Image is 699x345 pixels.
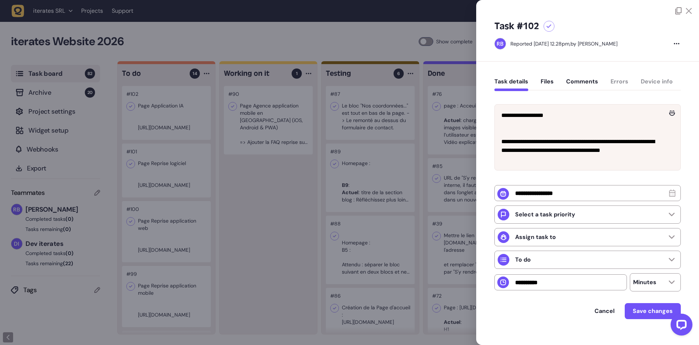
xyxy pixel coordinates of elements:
p: Assign task to [515,234,556,241]
button: Cancel [587,304,622,318]
p: To do [515,256,531,263]
div: Reported [DATE] 12.28pm, [510,40,570,47]
iframe: LiveChat chat widget [665,311,695,341]
button: Task details [494,78,528,91]
span: Save changes [633,308,673,314]
div: by [PERSON_NAME] [510,40,617,47]
p: Select a task priority [515,211,575,218]
span: Cancel [595,308,615,314]
img: Rodolphe Balay [495,38,506,49]
button: Files [541,78,554,91]
button: Save changes [625,303,681,319]
h5: Task #102 [494,20,539,32]
button: Comments [566,78,598,91]
p: Minutes [633,279,656,286]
